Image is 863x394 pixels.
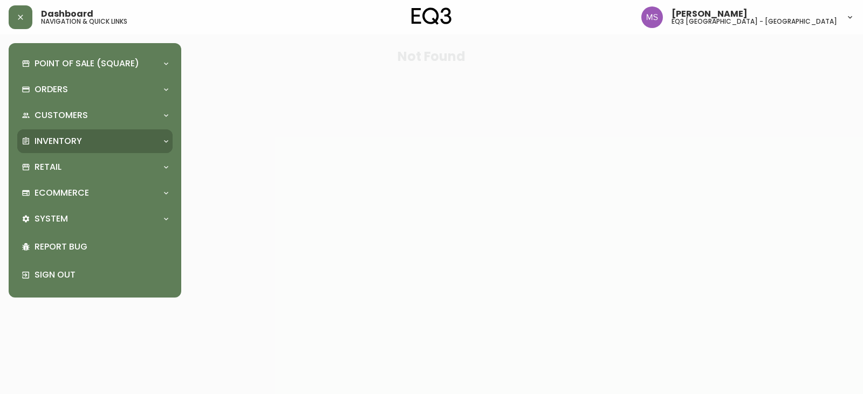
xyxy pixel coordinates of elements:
[35,109,88,121] p: Customers
[35,135,82,147] p: Inventory
[41,18,127,25] h5: navigation & quick links
[35,269,168,281] p: Sign Out
[17,129,173,153] div: Inventory
[672,18,837,25] h5: eq3 [GEOGRAPHIC_DATA] - [GEOGRAPHIC_DATA]
[35,241,168,253] p: Report Bug
[641,6,663,28] img: 1b6e43211f6f3cc0b0729c9049b8e7af
[35,187,89,199] p: Ecommerce
[17,233,173,261] div: Report Bug
[672,10,748,18] span: [PERSON_NAME]
[17,155,173,179] div: Retail
[35,161,61,173] p: Retail
[35,58,139,70] p: Point of Sale (Square)
[17,78,173,101] div: Orders
[17,52,173,75] div: Point of Sale (Square)
[17,103,173,127] div: Customers
[17,181,173,205] div: Ecommerce
[17,261,173,289] div: Sign Out
[35,84,68,95] p: Orders
[17,207,173,231] div: System
[412,8,451,25] img: logo
[41,10,93,18] span: Dashboard
[35,213,68,225] p: System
